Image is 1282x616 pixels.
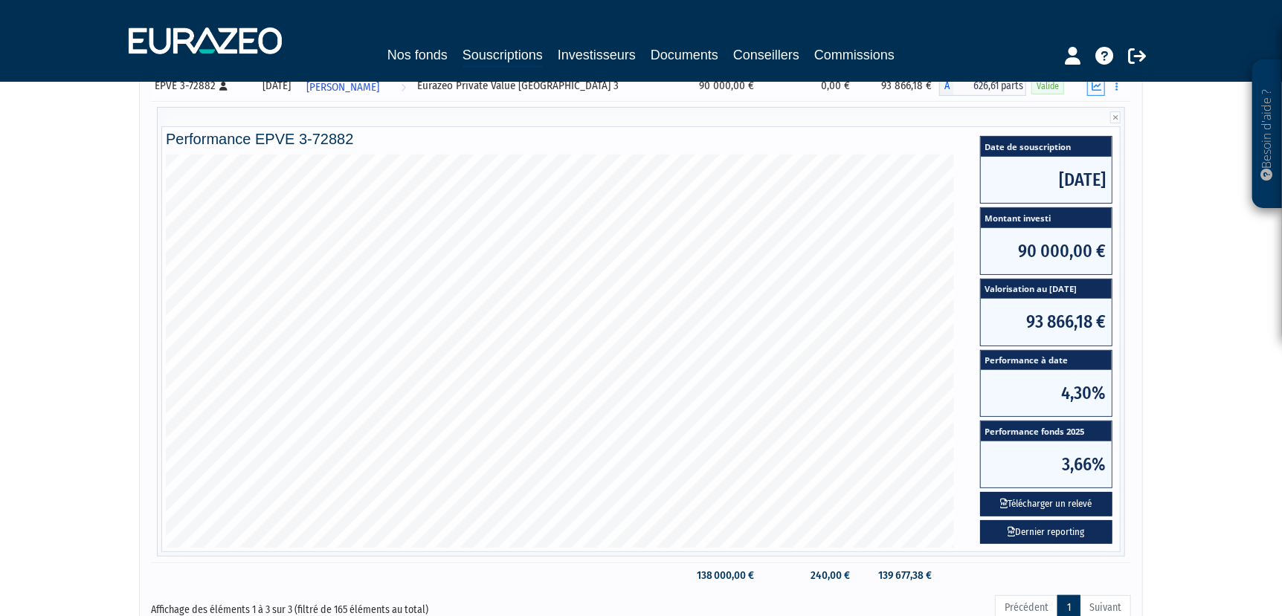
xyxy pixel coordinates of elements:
[733,45,799,65] a: Conseillers
[166,131,1116,147] h4: Performance EPVE 3-72882
[155,78,247,94] div: EPVE 3-72882
[981,441,1112,487] span: 3,66%
[300,71,412,101] a: [PERSON_NAME]
[387,45,448,65] a: Nos fonds
[857,562,939,589] td: 139 677,38 €
[761,71,857,101] td: 0,00 €
[674,562,761,589] td: 138 000,00 €
[761,562,857,589] td: 240,00 €
[417,78,669,94] div: Eurazeo Private Value [GEOGRAPHIC_DATA] 3
[981,370,1112,416] span: 4,30%
[257,78,294,94] div: [DATE]
[981,157,1112,203] span: [DATE]
[401,74,406,101] i: Voir l'investisseur
[129,27,282,54] img: 1732889491-logotype_eurazeo_blanc_rvb.png
[1259,68,1276,201] p: Besoin d'aide ?
[1031,80,1064,94] span: Valide
[674,71,761,101] td: 90 000,00 €
[981,351,1112,371] span: Performance à date
[857,71,939,101] td: 93 866,18 €
[980,520,1112,545] a: Dernier reporting
[981,137,1112,157] span: Date de souscription
[981,279,1112,299] span: Valorisation au [DATE]
[558,45,636,65] a: Investisseurs
[939,77,954,96] span: A
[651,45,718,65] a: Documents
[306,74,379,101] span: [PERSON_NAME]
[981,208,1112,228] span: Montant investi
[981,421,1112,441] span: Performance fonds 2025
[463,45,543,68] a: Souscriptions
[981,228,1112,274] span: 90 000,00 €
[814,45,895,65] a: Commissions
[219,82,228,91] i: [Français] Personne physique
[981,299,1112,345] span: 93 866,18 €
[980,492,1112,516] button: Télécharger un relevé
[954,77,1026,96] span: 626,61 parts
[939,77,1026,96] div: A - Eurazeo Private Value Europe 3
